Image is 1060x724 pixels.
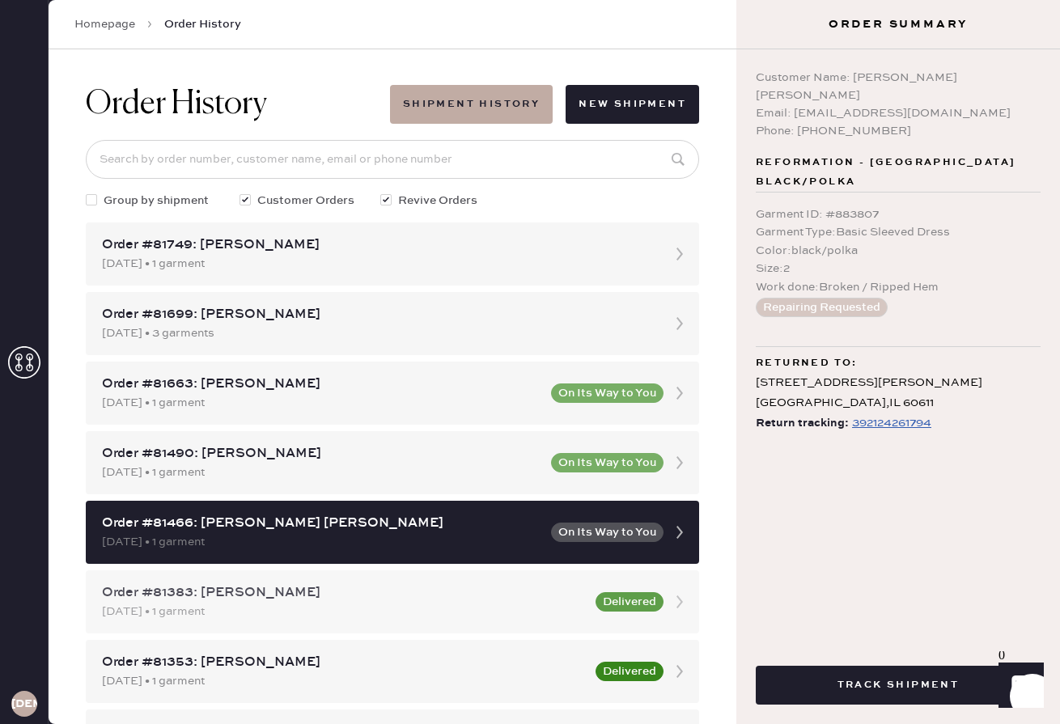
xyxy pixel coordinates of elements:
[736,16,1060,32] h3: Order Summary
[86,140,699,179] input: Search by order number, customer name, email or phone number
[551,523,664,542] button: On Its Way to You
[551,453,664,472] button: On Its Way to You
[852,413,931,433] div: https://www.fedex.com/apps/fedextrack/?tracknumbers=392124261794&cntry_code=US
[756,104,1041,122] div: Email: [EMAIL_ADDRESS][DOMAIN_NAME]
[756,413,849,434] span: Return tracking:
[756,298,888,317] button: Repairing Requested
[102,672,586,690] div: [DATE] • 1 garment
[390,85,553,124] button: Shipment History
[756,242,1041,260] div: Color : black/polka
[756,373,1041,413] div: [STREET_ADDRESS][PERSON_NAME] [GEOGRAPHIC_DATA] , IL 60611
[102,305,654,324] div: Order #81699: [PERSON_NAME]
[86,85,267,124] h1: Order History
[102,533,541,551] div: [DATE] • 1 garment
[398,192,477,210] span: Revive Orders
[102,394,541,412] div: [DATE] • 1 garment
[756,260,1041,277] div: Size : 2
[104,192,209,210] span: Group by shipment
[102,464,541,481] div: [DATE] • 1 garment
[849,413,931,434] a: 392124261794
[102,324,654,342] div: [DATE] • 3 garments
[102,235,654,255] div: Order #81749: [PERSON_NAME]
[102,583,586,603] div: Order #81383: [PERSON_NAME]
[102,444,541,464] div: Order #81490: [PERSON_NAME]
[102,603,586,620] div: [DATE] • 1 garment
[756,666,1041,705] button: Track Shipment
[596,592,664,612] button: Delivered
[756,223,1041,241] div: Garment Type : Basic Sleeved Dress
[756,354,858,373] span: Returned to:
[102,514,541,533] div: Order #81466: [PERSON_NAME] [PERSON_NAME]
[983,651,1053,721] iframe: Front Chat
[756,278,1041,296] div: Work done : Broken / Ripped Hem
[102,255,654,273] div: [DATE] • 1 garment
[756,676,1041,692] a: Track Shipment
[756,153,1041,192] span: Reformation - [GEOGRAPHIC_DATA] black/polka
[11,698,37,709] h3: [DEMOGRAPHIC_DATA]
[102,375,541,394] div: Order #81663: [PERSON_NAME]
[566,85,699,124] button: New Shipment
[164,16,241,32] span: Order History
[596,662,664,681] button: Delivered
[74,16,135,32] a: Homepage
[551,383,664,403] button: On Its Way to You
[756,69,1041,104] div: Customer Name: [PERSON_NAME] [PERSON_NAME]
[756,205,1041,223] div: Garment ID : # 883807
[756,122,1041,140] div: Phone: [PHONE_NUMBER]
[102,653,586,672] div: Order #81353: [PERSON_NAME]
[257,192,354,210] span: Customer Orders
